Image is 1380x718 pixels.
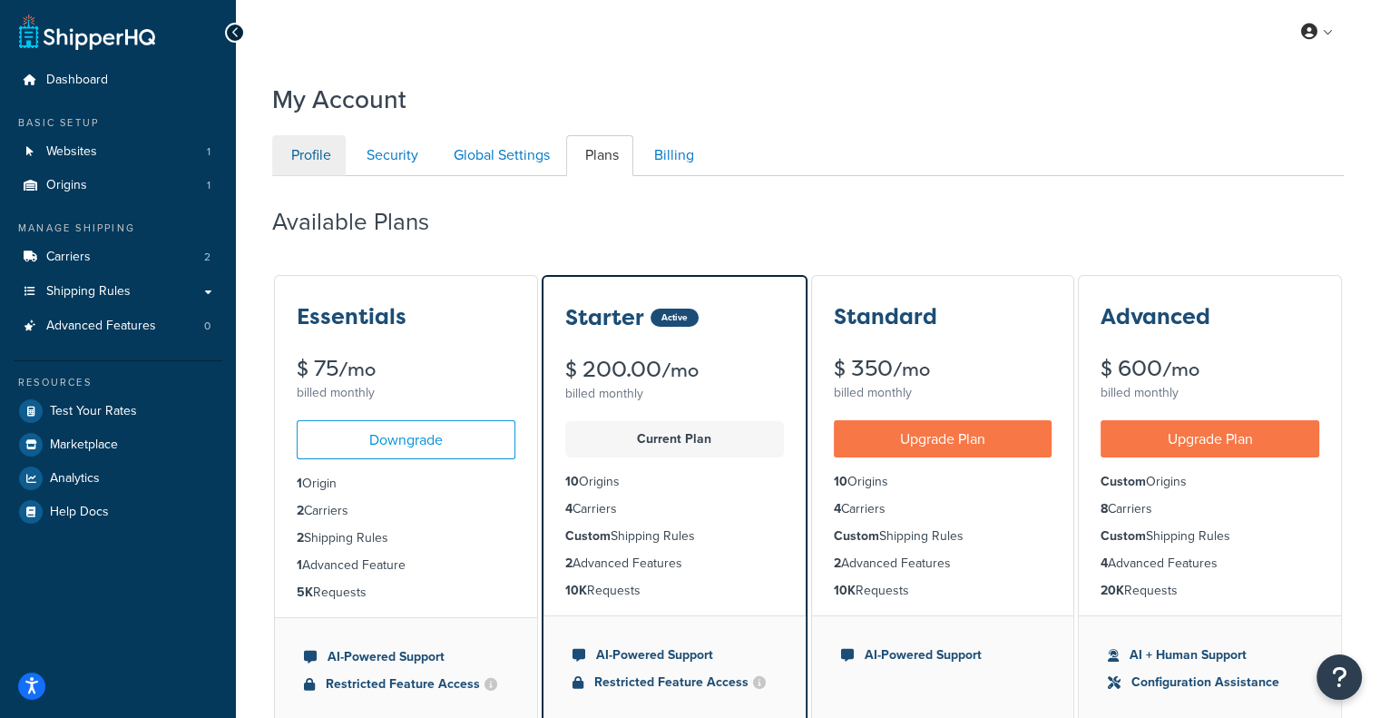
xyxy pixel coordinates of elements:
[304,647,508,667] li: AI-Powered Support
[573,645,777,665] li: AI-Powered Support
[297,528,304,547] strong: 2
[834,472,1052,492] li: Origins
[14,135,222,169] a: Websites 1
[14,221,222,236] div: Manage Shipping
[651,309,699,327] div: Active
[272,82,406,117] h1: My Account
[338,357,376,382] small: /mo
[50,438,118,453] span: Marketplace
[297,380,515,406] div: billed monthly
[14,241,222,274] li: Carriers
[576,427,773,452] p: Current Plan
[14,275,222,309] a: Shipping Rules
[14,310,222,343] li: Advanced Features
[204,319,210,334] span: 0
[347,135,433,176] a: Security
[1101,499,1319,519] li: Carriers
[297,358,515,380] div: $ 75
[834,472,847,491] strong: 10
[297,474,302,493] strong: 1
[565,472,784,492] li: Origins
[834,380,1052,406] div: billed monthly
[565,306,644,329] h3: Starter
[834,554,841,573] strong: 2
[1101,499,1108,518] strong: 8
[297,305,406,329] h3: Essentials
[1101,581,1319,601] li: Requests
[1101,420,1319,457] a: Upgrade Plan
[1101,554,1319,574] li: Advanced Features
[565,581,587,600] strong: 10K
[272,209,456,235] h2: Available Plans
[297,556,515,575] li: Advanced Feature
[1101,472,1319,492] li: Origins
[635,135,709,176] a: Billing
[834,526,1052,546] li: Shipping Rules
[297,556,302,575] strong: 1
[834,358,1052,380] div: $ 350
[435,135,564,176] a: Global Settings
[14,115,222,131] div: Basic Setup
[834,526,879,546] strong: Custom
[14,375,222,390] div: Resources
[14,64,222,97] a: Dashboard
[46,178,87,193] span: Origins
[1101,526,1146,546] strong: Custom
[565,581,784,601] li: Requests
[661,358,699,383] small: /mo
[46,73,108,88] span: Dashboard
[1108,673,1312,693] li: Configuration Assistance
[207,178,210,193] span: 1
[834,499,1052,519] li: Carriers
[893,357,930,382] small: /mo
[19,14,155,50] a: ShipperHQ Home
[14,428,222,461] a: Marketplace
[14,169,222,202] li: Origins
[573,673,777,693] li: Restricted Feature Access
[834,554,1052,574] li: Advanced Features
[834,499,841,518] strong: 4
[565,472,579,491] strong: 10
[565,359,784,381] div: $ 200.00
[50,404,137,419] span: Test Your Rates
[297,501,304,520] strong: 2
[565,554,573,573] strong: 2
[297,501,515,521] li: Carriers
[14,395,222,428] a: Test Your Rates
[297,474,515,494] li: Origin
[297,583,515,603] li: Requests
[46,284,131,300] span: Shipping Rules
[1101,526,1319,546] li: Shipping Rules
[565,554,784,574] li: Advanced Features
[1162,357,1199,382] small: /mo
[841,645,1045,665] li: AI-Powered Support
[50,505,109,520] span: Help Docs
[1108,645,1312,665] li: AI + Human Support
[565,499,573,518] strong: 4
[46,144,97,160] span: Websites
[46,250,91,265] span: Carriers
[14,310,222,343] a: Advanced Features 0
[304,674,508,694] li: Restricted Feature Access
[14,135,222,169] li: Websites
[834,305,937,329] h3: Standard
[297,420,515,459] a: Downgrade
[1316,654,1362,700] button: Open Resource Center
[50,471,100,487] span: Analytics
[565,526,784,546] li: Shipping Rules
[297,528,515,548] li: Shipping Rules
[272,135,346,176] a: Profile
[834,581,1052,601] li: Requests
[834,420,1052,457] a: Upgrade Plan
[14,462,222,495] a: Analytics
[14,241,222,274] a: Carriers 2
[1101,554,1108,573] strong: 4
[204,250,210,265] span: 2
[565,499,784,519] li: Carriers
[14,496,222,528] li: Help Docs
